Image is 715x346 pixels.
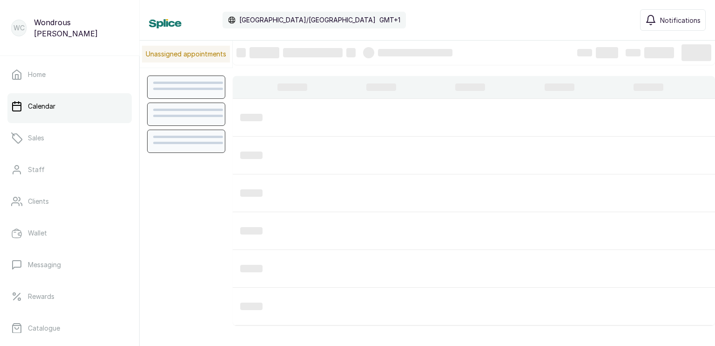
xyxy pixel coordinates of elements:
a: Staff [7,157,132,183]
p: Unassigned appointments [142,46,230,62]
a: Catalogue [7,315,132,341]
p: Sales [28,133,44,143]
p: Home [28,70,46,79]
p: Wondrous [PERSON_NAME] [34,17,128,39]
a: Calendar [7,93,132,119]
a: Messaging [7,252,132,278]
p: Calendar [28,102,55,111]
p: GMT+1 [379,15,400,25]
a: Wallet [7,220,132,246]
span: Notifications [660,15,701,25]
a: Home [7,62,132,88]
a: Clients [7,188,132,215]
p: Staff [28,165,45,174]
p: Rewards [28,292,54,301]
p: WC [13,23,25,33]
p: Messaging [28,260,61,270]
p: Catalogue [28,324,60,333]
p: Wallet [28,228,47,238]
a: Sales [7,125,132,151]
p: Clients [28,197,49,206]
button: Notifications [640,9,706,31]
p: [GEOGRAPHIC_DATA]/[GEOGRAPHIC_DATA] [239,15,376,25]
a: Rewards [7,284,132,310]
